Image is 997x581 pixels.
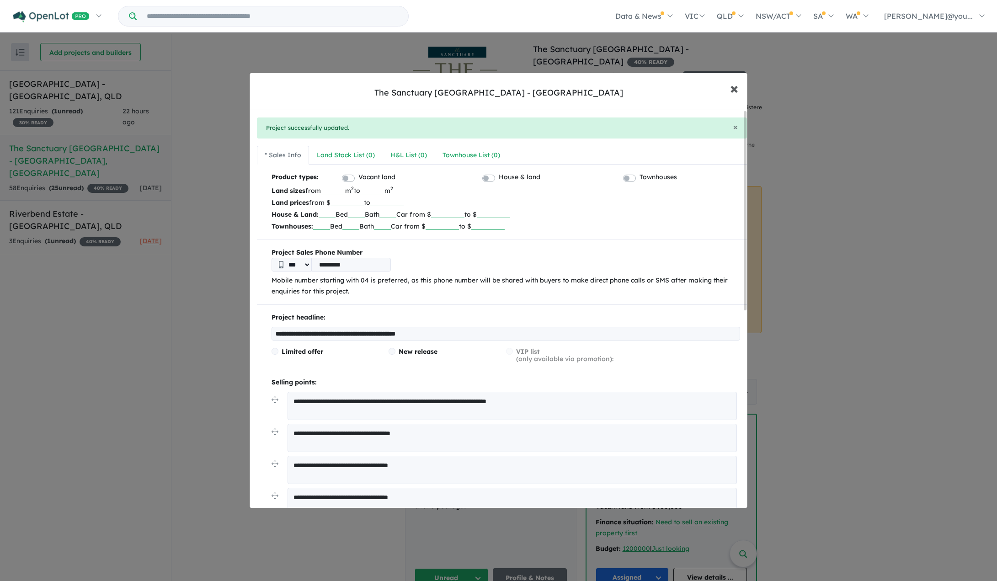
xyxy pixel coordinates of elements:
[272,185,740,197] p: from m to m
[390,185,393,192] sup: 2
[272,197,740,208] p: from $ to
[272,460,278,467] img: drag.svg
[884,11,973,21] span: [PERSON_NAME]@you...
[390,150,427,161] div: H&L List ( 0 )
[265,150,301,161] div: * Sales Info
[139,6,406,26] input: Try estate name, suburb, builder or developer
[733,122,738,132] span: ×
[272,312,740,323] p: Project headline:
[374,87,623,99] div: The Sanctuary [GEOGRAPHIC_DATA] - [GEOGRAPHIC_DATA]
[272,172,319,184] b: Product types:
[257,117,747,139] div: Project successfully updated.
[443,150,500,161] div: Townhouse List ( 0 )
[730,78,738,98] span: ×
[499,172,540,183] label: House & land
[272,222,313,230] b: Townhouses:
[272,275,740,297] p: Mobile number starting with 04 is preferred, as this phone number will be shared with buyers to m...
[733,123,738,131] button: Close
[272,492,278,499] img: drag.svg
[640,172,677,183] label: Townhouses
[272,377,740,388] p: Selling points:
[282,347,323,356] span: Limited offer
[272,428,278,435] img: drag.svg
[351,185,354,192] sup: 2
[272,210,319,219] b: House & Land:
[272,396,278,403] img: drag.svg
[272,208,740,220] p: Bed Bath Car from $ to $
[272,247,740,258] b: Project Sales Phone Number
[13,11,90,22] img: Openlot PRO Logo White
[272,220,740,232] p: Bed Bath Car from $ to $
[272,187,305,195] b: Land sizes
[272,198,309,207] b: Land prices
[399,347,437,356] span: New release
[317,150,375,161] div: Land Stock List ( 0 )
[279,261,283,268] img: Phone icon
[358,172,395,183] label: Vacant land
